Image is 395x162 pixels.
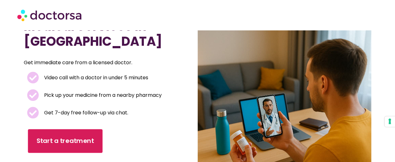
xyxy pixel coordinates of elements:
span: Get 7-day free follow-up via chat. [43,108,128,117]
p: Get immediate care from a licensed doctor. [24,58,156,67]
span: Pick up your medicine from a nearby pharmacy [43,91,162,100]
button: Your consent preferences for tracking technologies [384,116,395,127]
span: Video call with a doctor in under 5 minutes [43,73,148,82]
span: Start a treatment [37,137,94,146]
a: Start a treatment [28,129,103,153]
h1: Medical Services in [GEOGRAPHIC_DATA] [24,19,171,49]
